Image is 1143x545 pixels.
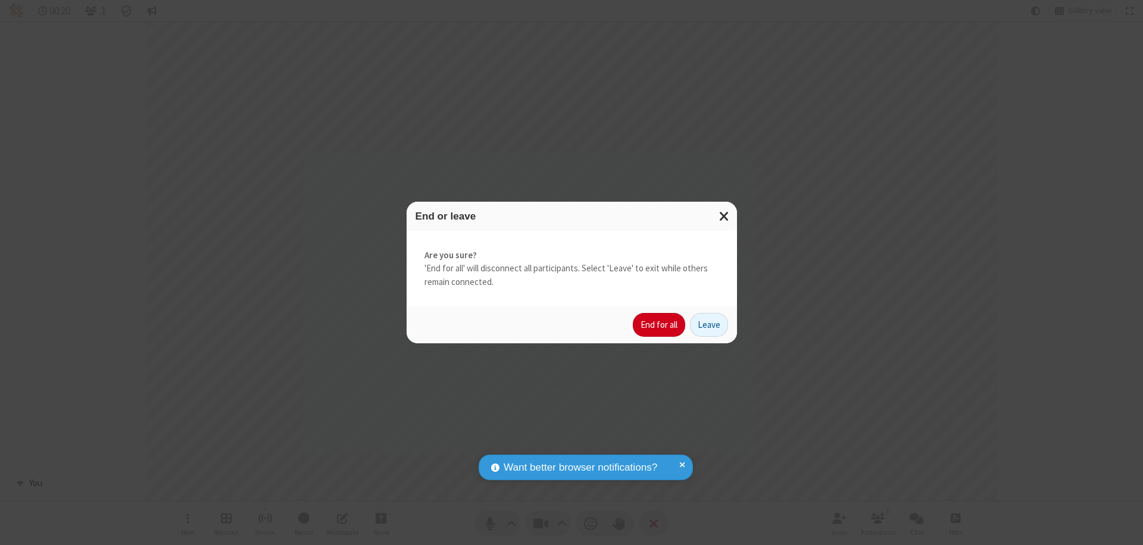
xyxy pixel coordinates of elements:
[504,460,657,475] span: Want better browser notifications?
[407,231,737,307] div: 'End for all' will disconnect all participants. Select 'Leave' to exit while others remain connec...
[712,202,737,231] button: Close modal
[416,211,728,222] h3: End or leave
[424,249,719,262] strong: Are you sure?
[690,313,728,337] button: Leave
[633,313,685,337] button: End for all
